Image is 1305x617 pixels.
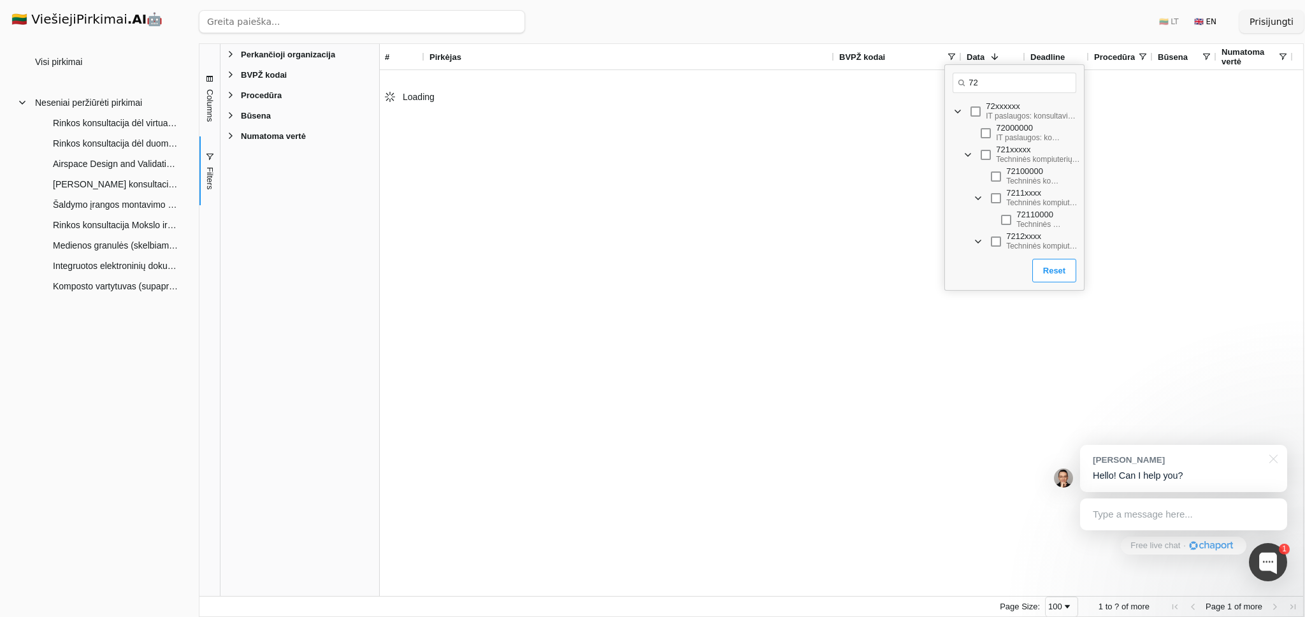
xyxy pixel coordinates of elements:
div: IT paslaugos: konsultavimas, programinės įrangos kūrimas, internetas ir aptarnavimo paslaugos [996,133,1063,143]
span: Visi pirkimai [35,52,82,71]
span: Medienos granulės (skelbiamas apklausa) [53,236,178,255]
a: Free live chat· [1121,537,1246,555]
div: Techninės kompiuterių įrangos konsultacinės paslaugos [996,154,1081,164]
div: Techninės kompiuterių įrangos konsultacinės paslaugos [1006,176,1063,186]
span: Numatoma vertė [1222,47,1278,66]
div: · [1183,540,1186,552]
div: [PERSON_NAME] [1093,454,1262,466]
div: 72110000 [1016,210,1079,219]
input: Greita paieška... [199,10,525,33]
span: Rinkos konsultacija dėl virtualių 3D ekspozicinių patirčių sukūrimo su interaktyviais 3D eksponatais [53,113,178,133]
button: 🇬🇧 EN [1186,11,1224,32]
span: Deadline [1030,52,1065,62]
div: 72120000 [1016,253,1079,263]
span: 1 [1099,602,1103,611]
span: BVPŽ kodai [241,70,287,80]
div: 72100000 [1006,166,1079,176]
p: Hello! Can I help you? [1093,469,1274,483]
span: Šaldymo įrangos montavimo darbai (Tilžės g. 18, Veterinarinės patabiologijos katedra) (Skelbiama ... [53,195,178,214]
span: Loading [403,92,435,102]
span: Būsena [1158,52,1188,62]
span: Numatoma vertė [241,131,306,141]
span: Rinkos konsultacija dėl duomenų ir interneto perdavimo paslaugų pirkimo [53,134,178,153]
div: Type a message here... [1080,498,1287,530]
span: to [1106,602,1113,611]
div: Techninės kompiuterių įrangos pasirinkimo konsultacinės paslaugos [1006,198,1081,208]
div: 721xxxxx [996,145,1097,154]
div: Filter List 5 Filters [220,44,379,146]
div: 100 [1048,602,1062,611]
span: # [385,52,389,62]
span: Procedūra [1094,52,1135,62]
button: Prisijungti [1239,10,1304,33]
span: Data [967,52,984,62]
div: First Page [1170,602,1180,612]
span: Free live chat [1130,540,1180,552]
div: 72xxxxxx [986,101,1097,111]
div: Last Page [1288,602,1298,612]
span: Komposto vartytuvas (supaprastintas atviras konkursas) [53,277,178,296]
span: more [1243,602,1262,611]
div: Techninės kompiuterių įrangos pasirinkimo konsultacinės paslaugos [1016,219,1063,229]
span: BVPŽ kodai [839,52,885,62]
div: Techninės kompiuterių įrangos atstatymo po gedimų konsultacinės paslaugos [1006,241,1081,251]
span: Airspace Design and Validation Tool software Oro erdvės projektavimo programinė įranga ir validav... [53,154,178,173]
input: Search filter values [953,73,1076,93]
span: of [1121,602,1128,611]
div: Page Size [1045,597,1078,617]
span: Page [1206,602,1225,611]
span: Pirkėjas [429,52,461,62]
div: 7211xxxx [1006,188,1097,198]
span: Filters [205,167,214,189]
span: ? [1114,602,1119,611]
span: Rinkos konsultacija Mokslo ir inovacijų sklaidos centro vaizdo ir garso įrangos pirkimui [53,215,178,235]
div: 7212xxxx [1006,231,1097,241]
div: 72000000 [996,123,1079,133]
div: Column Filter [944,64,1085,291]
span: Būsena [241,111,271,120]
img: Jonas [1054,468,1073,488]
div: Previous Page [1188,602,1198,612]
span: [PERSON_NAME] konsultacija dėl medicininių formų skaitmenizavimo ir pasirašymo įrankių [53,175,178,194]
span: of [1234,602,1241,611]
span: Perkančioji organizacija [241,50,335,59]
span: Procedūra [241,91,282,100]
span: Neseniai peržiūrėti pirkimai [35,93,142,112]
div: 1 [1279,544,1290,555]
div: Page Size: [1000,602,1040,611]
span: more [1130,602,1150,611]
div: Next Page [1270,602,1280,612]
span: Columns [205,89,214,122]
button: Reset [1032,259,1076,283]
span: Integruotos elektroninių dokumentų sudarymo ir tikrinimo platformos veikimo stebėjimo, priežiūros... [53,256,178,275]
strong: .AI [127,11,147,27]
div: IT paslaugos: konsultavimas, programinės įrangos kūrimas, internetas ir aptarnavimo paslaugos [986,111,1081,121]
span: 1 [1227,602,1232,611]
